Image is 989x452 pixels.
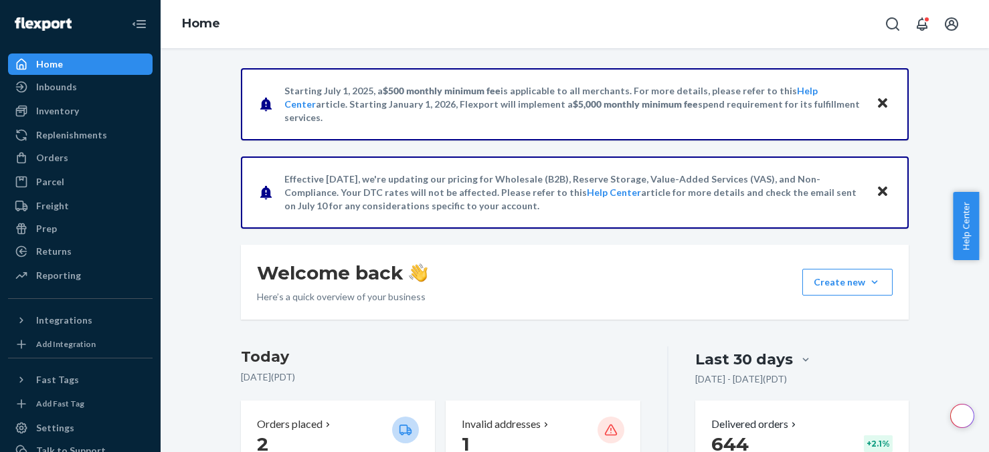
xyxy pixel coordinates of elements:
[284,173,863,213] p: Effective [DATE], we're updating our pricing for Wholesale (B2B), Reserve Storage, Value-Added Se...
[383,85,501,96] span: $500 monthly minimum fee
[36,338,96,350] div: Add Integration
[8,241,153,262] a: Returns
[573,98,698,110] span: $5,000 monthly minimum fee
[409,263,428,282] img: hand-wave emoji
[36,151,68,164] div: Orders
[953,192,979,260] button: Help Center
[257,290,428,304] p: Here’s a quick overview of your business
[8,396,153,412] a: Add Fast Tag
[8,195,153,217] a: Freight
[36,58,63,71] div: Home
[36,80,77,94] div: Inbounds
[938,11,965,37] button: Open account menu
[8,336,153,352] a: Add Integration
[284,84,863,124] p: Starting July 1, 2025, a is applicable to all merchants. For more details, please refer to this a...
[879,11,906,37] button: Open Search Box
[587,187,641,198] a: Help Center
[36,104,79,118] div: Inventory
[36,199,69,213] div: Freight
[241,370,640,384] p: [DATE] ( PDT )
[8,265,153,286] a: Reporting
[36,245,72,258] div: Returns
[36,373,79,386] div: Fast Tags
[802,269,893,296] button: Create new
[909,11,935,37] button: Open notifications
[711,417,799,432] button: Delivered orders
[36,128,107,142] div: Replenishments
[257,417,323,432] p: Orders placed
[15,17,72,31] img: Flexport logo
[36,421,74,435] div: Settings
[8,218,153,239] a: Prep
[36,398,84,409] div: Add Fast Tag
[904,412,976,445] iframe: Opens a widget where you can chat to one of our agents
[36,175,64,189] div: Parcel
[8,100,153,122] a: Inventory
[864,435,893,452] div: + 2.1 %
[126,11,153,37] button: Close Navigation
[8,369,153,390] button: Fast Tags
[182,16,220,31] a: Home
[462,417,541,432] p: Invalid addresses
[695,349,793,370] div: Last 30 days
[8,310,153,331] button: Integrations
[36,222,57,235] div: Prep
[8,53,153,75] a: Home
[36,269,81,282] div: Reporting
[8,147,153,168] a: Orders
[874,94,891,114] button: Close
[241,346,640,368] h3: Today
[8,76,153,98] a: Inbounds
[8,124,153,146] a: Replenishments
[8,417,153,439] a: Settings
[171,5,231,43] ol: breadcrumbs
[695,372,787,386] p: [DATE] - [DATE] ( PDT )
[257,261,428,285] h1: Welcome back
[874,183,891,202] button: Close
[8,171,153,193] a: Parcel
[36,314,92,327] div: Integrations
